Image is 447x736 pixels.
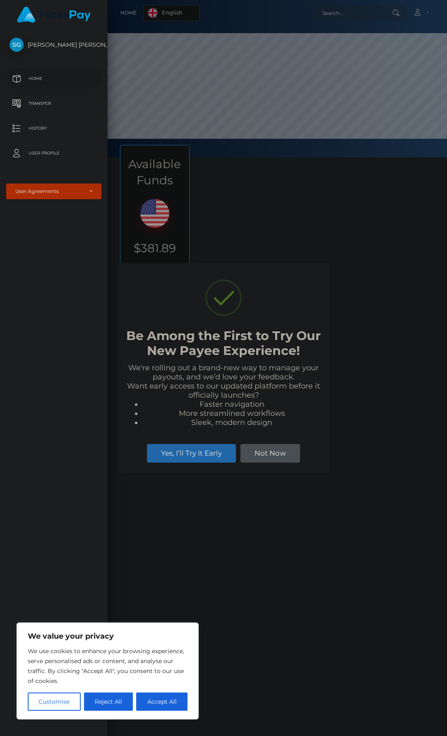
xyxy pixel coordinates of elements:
li: Sleek, modern design [142,418,321,427]
button: Yes, I’ll Try It Early [147,444,236,462]
li: More streamlined workflows [142,409,321,418]
button: Not Now [240,444,300,462]
button: Reject All [84,693,133,711]
h2: Be Among the First to Try Our New Payee Experience! [126,328,321,358]
button: Customise [28,693,81,711]
p: We use cookies to enhance your browsing experience, serve personalised ads or content, and analys... [28,646,187,686]
p: History [10,122,98,135]
div: We're rolling out a brand-new way to manage your payouts, and we’d love your feedback. Want early... [126,363,321,427]
div: We value your privacy [17,623,199,719]
p: User Profile [10,147,98,159]
li: Faster navigation [142,400,321,409]
p: Home [10,72,98,85]
button: User Agreements [6,183,101,199]
img: MassPay [17,7,91,23]
p: Transfer [10,97,98,110]
div: User Agreements [15,188,83,195]
button: Accept All [136,693,187,711]
p: We value your privacy [28,631,187,641]
span: [PERSON_NAME] [PERSON_NAME] [6,41,101,48]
